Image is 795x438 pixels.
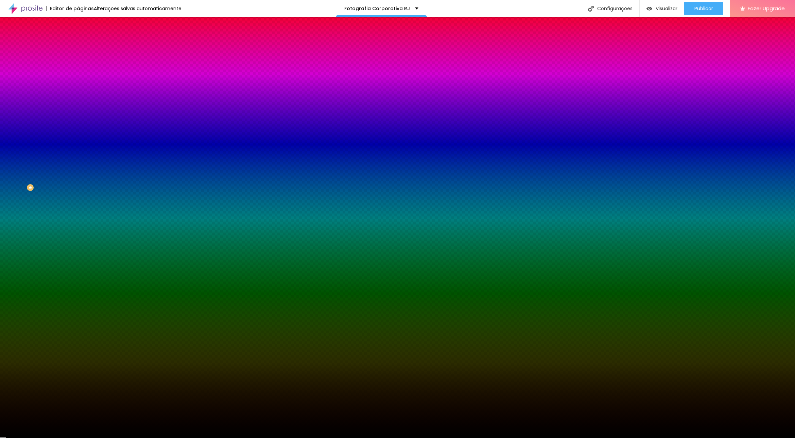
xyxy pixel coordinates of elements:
[656,6,677,11] span: Visualizar
[684,2,723,15] button: Publicar
[344,6,410,11] p: Fotografia Corporativa RJ
[588,6,594,12] img: Icone
[46,6,94,11] div: Editor de páginas
[646,6,652,12] img: view-1.svg
[94,6,182,11] div: Alterações salvas automaticamente
[694,6,713,11] span: Publicar
[640,2,684,15] button: Visualizar
[748,5,785,11] span: Fazer Upgrade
